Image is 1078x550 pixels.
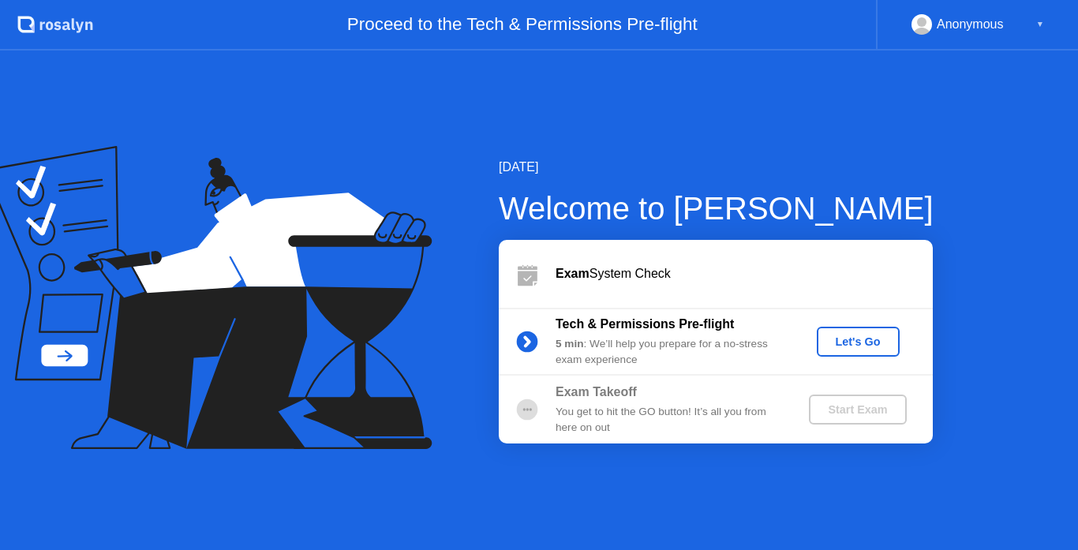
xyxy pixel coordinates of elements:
[556,267,590,280] b: Exam
[1036,14,1044,35] div: ▼
[499,185,934,232] div: Welcome to [PERSON_NAME]
[556,404,783,436] div: You get to hit the GO button! It’s all you from here on out
[556,264,933,283] div: System Check
[556,338,584,350] b: 5 min
[499,158,934,177] div: [DATE]
[809,395,906,425] button: Start Exam
[937,14,1004,35] div: Anonymous
[815,403,900,416] div: Start Exam
[823,335,893,348] div: Let's Go
[556,336,783,369] div: : We’ll help you prepare for a no-stress exam experience
[556,385,637,398] b: Exam Takeoff
[817,327,900,357] button: Let's Go
[556,317,734,331] b: Tech & Permissions Pre-flight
